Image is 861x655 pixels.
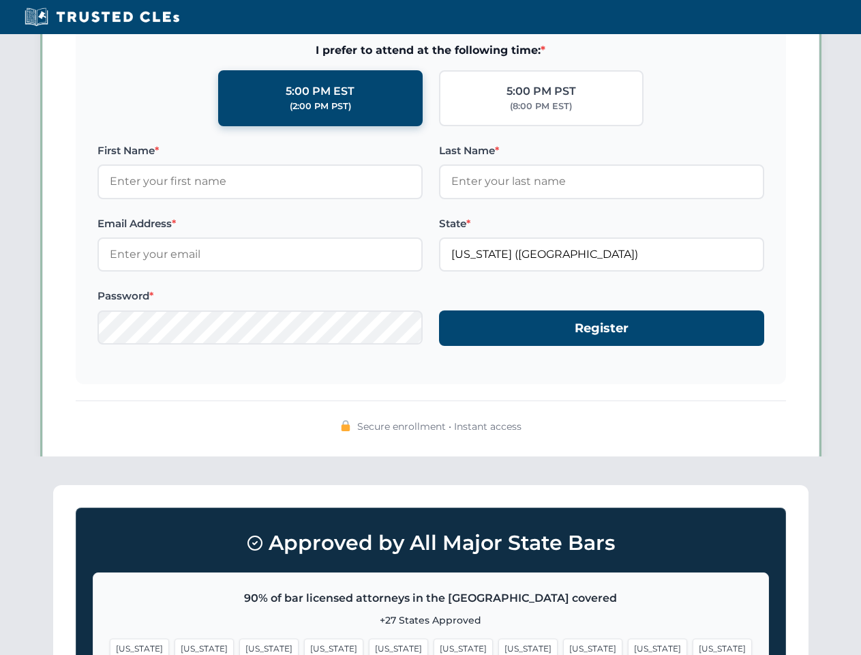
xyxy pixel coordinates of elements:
[439,164,764,199] input: Enter your last name
[97,164,423,199] input: Enter your first name
[357,419,522,434] span: Secure enrollment • Instant access
[510,100,572,113] div: (8:00 PM EST)
[110,589,752,607] p: 90% of bar licensed attorneys in the [GEOGRAPHIC_DATA] covered
[286,83,354,100] div: 5:00 PM EST
[97,42,764,59] span: I prefer to attend at the following time:
[97,143,423,159] label: First Name
[97,237,423,272] input: Enter your email
[340,420,351,431] img: 🔒
[439,143,764,159] label: Last Name
[97,216,423,232] label: Email Address
[290,100,351,113] div: (2:00 PM PST)
[439,237,764,272] input: Washington (WA)
[439,216,764,232] label: State
[507,83,576,100] div: 5:00 PM PST
[93,525,769,562] h3: Approved by All Major State Bars
[20,7,183,27] img: Trusted CLEs
[110,613,752,628] p: +27 States Approved
[97,288,423,304] label: Password
[439,310,764,347] button: Register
